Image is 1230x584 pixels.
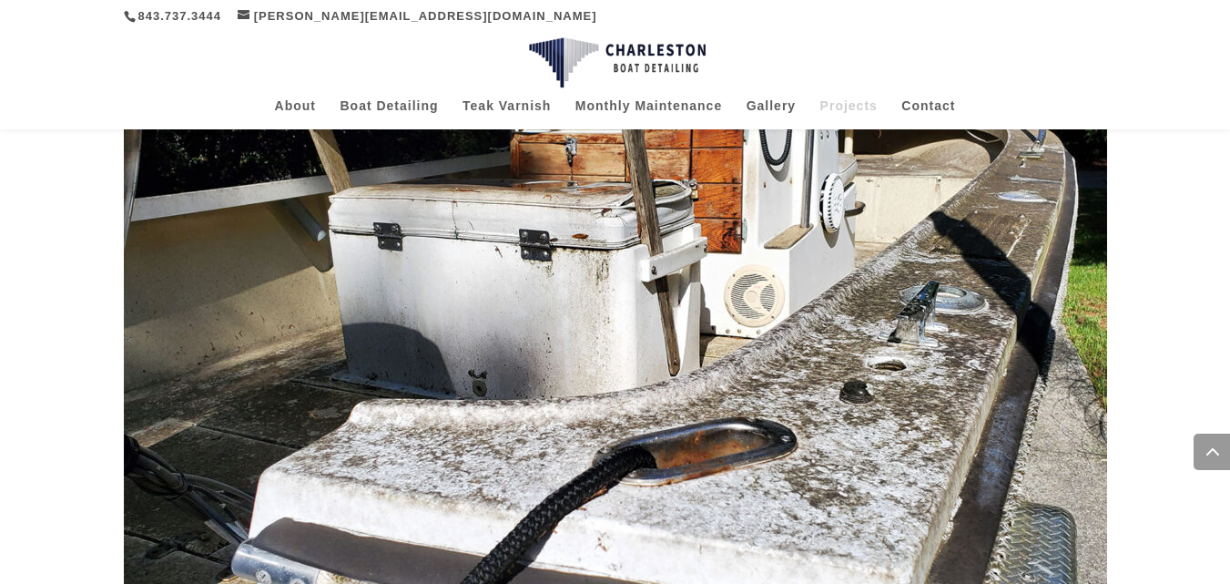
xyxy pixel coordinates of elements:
[238,9,597,23] a: [PERSON_NAME][EMAIL_ADDRESS][DOMAIN_NAME]
[901,99,955,129] a: Contact
[575,99,722,129] a: Monthly Maintenance
[529,37,706,88] img: Charleston Boat Detailing
[747,99,796,129] a: Gallery
[340,99,438,129] a: Boat Detailing
[138,9,222,23] a: 843.737.3444
[820,99,878,129] a: Projects
[275,99,316,129] a: About
[463,99,551,129] a: Teak Varnish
